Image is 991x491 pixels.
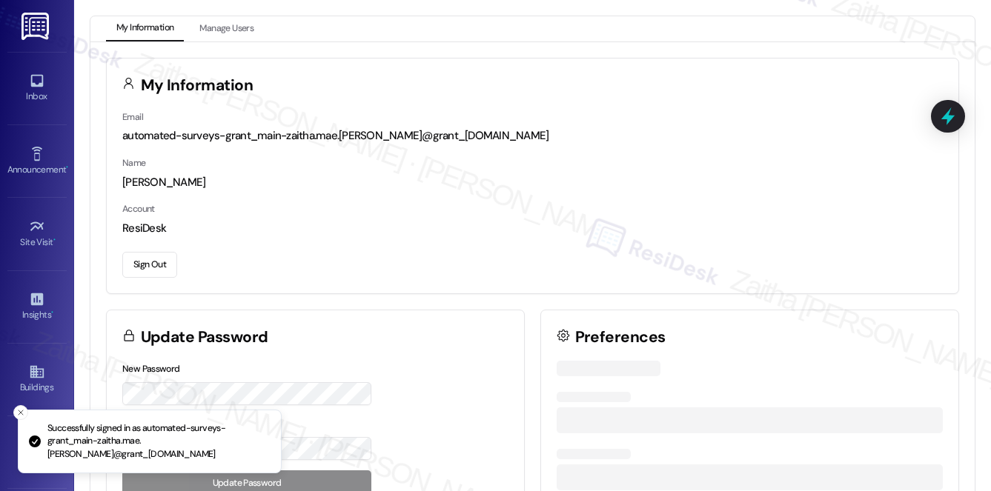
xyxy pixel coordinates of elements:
button: My Information [106,16,184,41]
div: ResiDesk [122,221,943,236]
h3: Update Password [141,330,268,345]
div: [PERSON_NAME] [122,175,943,190]
a: Inbox [7,68,67,108]
span: • [66,162,68,173]
p: Successfully signed in as automated-surveys-grant_main-zaitha.mae.[PERSON_NAME]@grant_[DOMAIN_NAME] [47,422,269,461]
button: Close toast [13,405,28,420]
button: Sign Out [122,252,177,278]
label: New Password [122,363,180,375]
label: Name [122,157,146,169]
label: Email [122,111,143,123]
img: ResiDesk Logo [21,13,52,40]
span: • [51,307,53,318]
h3: Preferences [575,330,666,345]
div: automated-surveys-grant_main-zaitha.mae.[PERSON_NAME]@grant_[DOMAIN_NAME] [122,128,943,144]
label: Account [122,203,155,215]
a: Insights • [7,287,67,327]
a: Buildings [7,359,67,399]
a: Leads [7,432,67,472]
span: • [53,235,56,245]
button: Manage Users [189,16,264,41]
a: Site Visit • [7,214,67,254]
h3: My Information [141,78,253,93]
